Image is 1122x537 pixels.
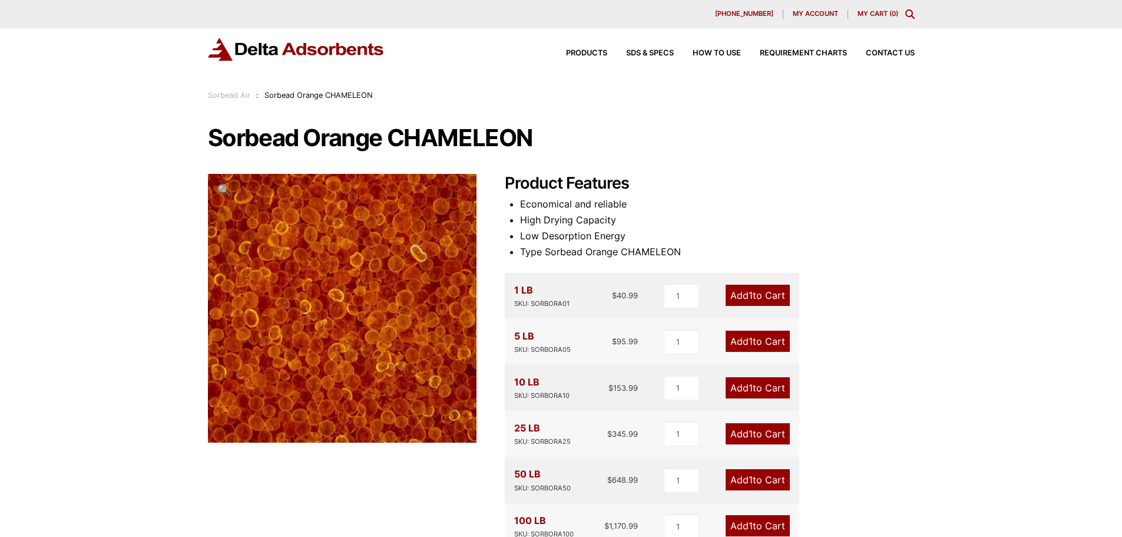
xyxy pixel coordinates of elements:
[514,420,571,447] div: 25 LB
[520,212,915,228] li: High Drying Capacity
[607,50,674,57] a: SDS & SPECS
[612,291,617,300] span: $
[514,298,570,309] div: SKU: SORBORA01
[741,50,847,57] a: Requirement Charts
[514,483,571,494] div: SKU: SORBORA50
[626,50,674,57] span: SDS & SPECS
[208,174,240,206] a: View full-screen image gallery
[749,289,753,301] span: 1
[208,91,250,100] a: Sorbead Air
[607,429,612,439] span: $
[256,91,259,100] span: :
[514,436,571,447] div: SKU: SORBORA25
[726,515,790,536] a: Add1to Cart
[514,328,571,355] div: 5 LB
[608,383,638,393] bdi: 153.99
[693,50,741,57] span: How to Use
[566,50,607,57] span: Products
[866,50,915,57] span: Contact Us
[612,337,617,346] span: $
[726,377,790,398] a: Add1to Cart
[514,374,570,401] div: 10 LB
[749,428,753,440] span: 1
[208,174,476,443] img: Sorbead Orange CHAMELEON
[607,475,612,485] span: $
[604,521,609,531] span: $
[612,337,638,346] bdi: 95.99
[520,244,915,260] li: Type Sorbead Orange CHAMELEON
[607,429,638,439] bdi: 345.99
[726,331,790,352] a: Add1to Cart
[858,9,898,18] a: My Cart (0)
[905,9,915,19] div: Toggle Modal Content
[514,344,571,355] div: SKU: SORBORA05
[674,50,741,57] a: How to Use
[547,50,607,57] a: Products
[514,466,571,493] div: 50 LB
[760,50,847,57] span: Requirement Charts
[726,469,790,490] a: Add1to Cart
[749,335,753,347] span: 1
[612,291,638,300] bdi: 40.99
[847,50,915,57] a: Contact Us
[520,228,915,244] li: Low Desorption Energy
[505,174,915,193] h2: Product Features
[726,285,790,306] a: Add1to Cart
[607,475,638,485] bdi: 648.99
[514,390,570,401] div: SKU: SORBORA10
[749,474,753,486] span: 1
[217,183,231,196] span: 🔍
[793,11,838,17] span: My account
[514,282,570,309] div: 1 LB
[726,423,790,444] a: Add1to Cart
[604,521,638,531] bdi: 1,170.99
[783,9,848,19] a: My account
[264,91,373,100] span: Sorbead Orange CHAMELEON
[749,382,753,394] span: 1
[892,9,896,18] span: 0
[520,196,915,212] li: Economical and reliable
[608,383,613,393] span: $
[706,9,783,19] a: [PHONE_NUMBER]
[715,11,773,17] span: [PHONE_NUMBER]
[208,126,915,150] h1: Sorbead Orange CHAMELEON
[749,520,753,532] span: 1
[208,38,385,61] img: Delta Adsorbents
[208,301,476,313] a: Sorbead Orange CHAMELEON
